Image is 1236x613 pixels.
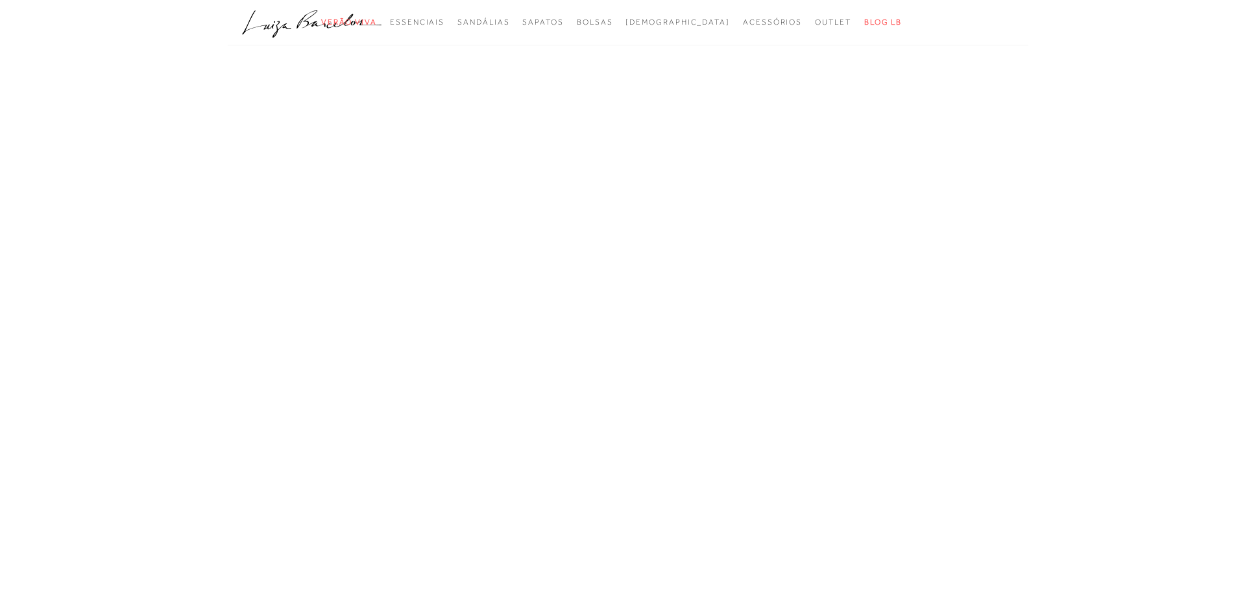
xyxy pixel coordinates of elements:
[457,10,509,34] a: noSubCategoriesText
[864,10,902,34] a: BLOG LB
[522,10,563,34] a: noSubCategoriesText
[864,18,902,27] span: BLOG LB
[625,18,730,27] span: [DEMOGRAPHIC_DATA]
[743,10,802,34] a: noSubCategoriesText
[815,10,851,34] a: noSubCategoriesText
[390,10,444,34] a: noSubCategoriesText
[457,18,509,27] span: Sandálias
[321,10,377,34] a: noSubCategoriesText
[390,18,444,27] span: Essenciais
[321,18,377,27] span: Verão Viva
[577,10,613,34] a: noSubCategoriesText
[815,18,851,27] span: Outlet
[522,18,563,27] span: Sapatos
[625,10,730,34] a: noSubCategoriesText
[577,18,613,27] span: Bolsas
[743,18,802,27] span: Acessórios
